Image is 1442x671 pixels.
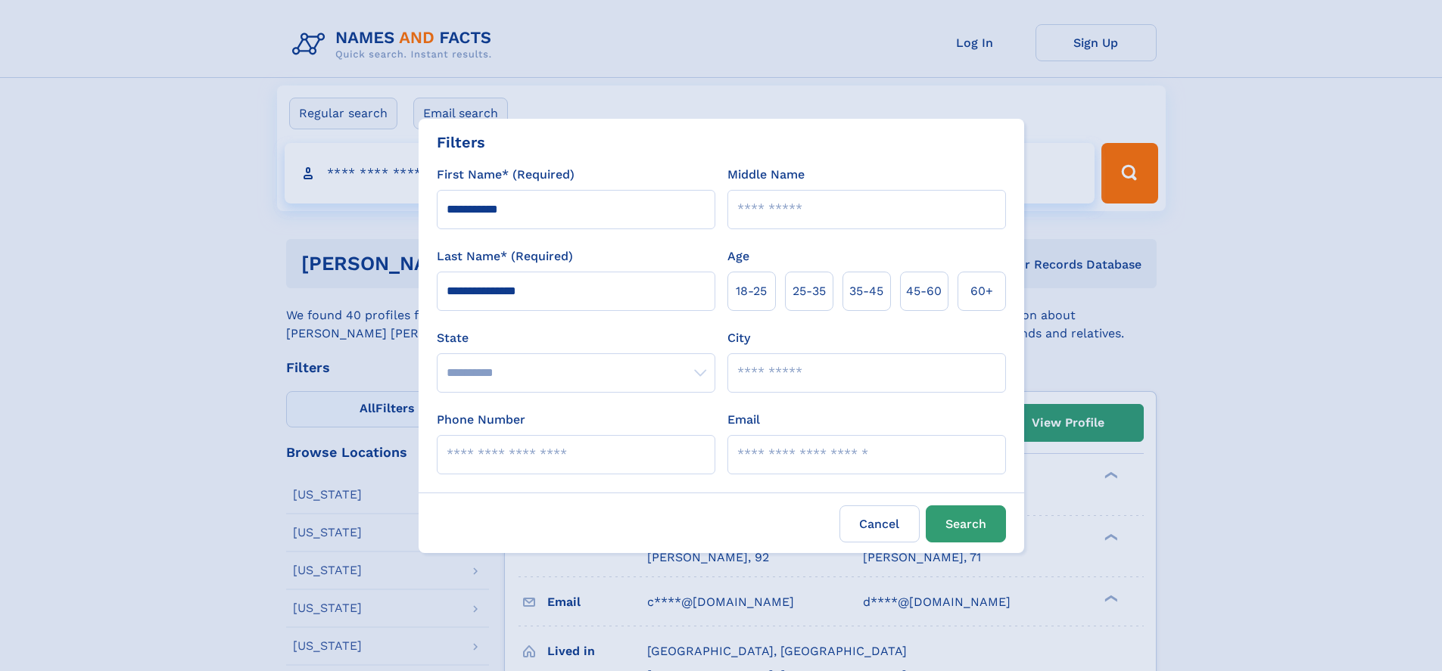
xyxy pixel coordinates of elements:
span: 18‑25 [736,282,767,300]
span: 60+ [970,282,993,300]
label: City [727,329,750,347]
div: Filters [437,131,485,154]
span: 25‑35 [793,282,826,300]
label: Age [727,247,749,266]
label: Phone Number [437,411,525,429]
label: Email [727,411,760,429]
label: Last Name* (Required) [437,247,573,266]
label: Cancel [839,505,920,542]
label: First Name* (Required) [437,166,575,184]
span: 45‑60 [906,282,942,300]
label: Middle Name [727,166,805,184]
button: Search [926,505,1006,542]
label: State [437,329,715,347]
span: 35‑45 [849,282,883,300]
